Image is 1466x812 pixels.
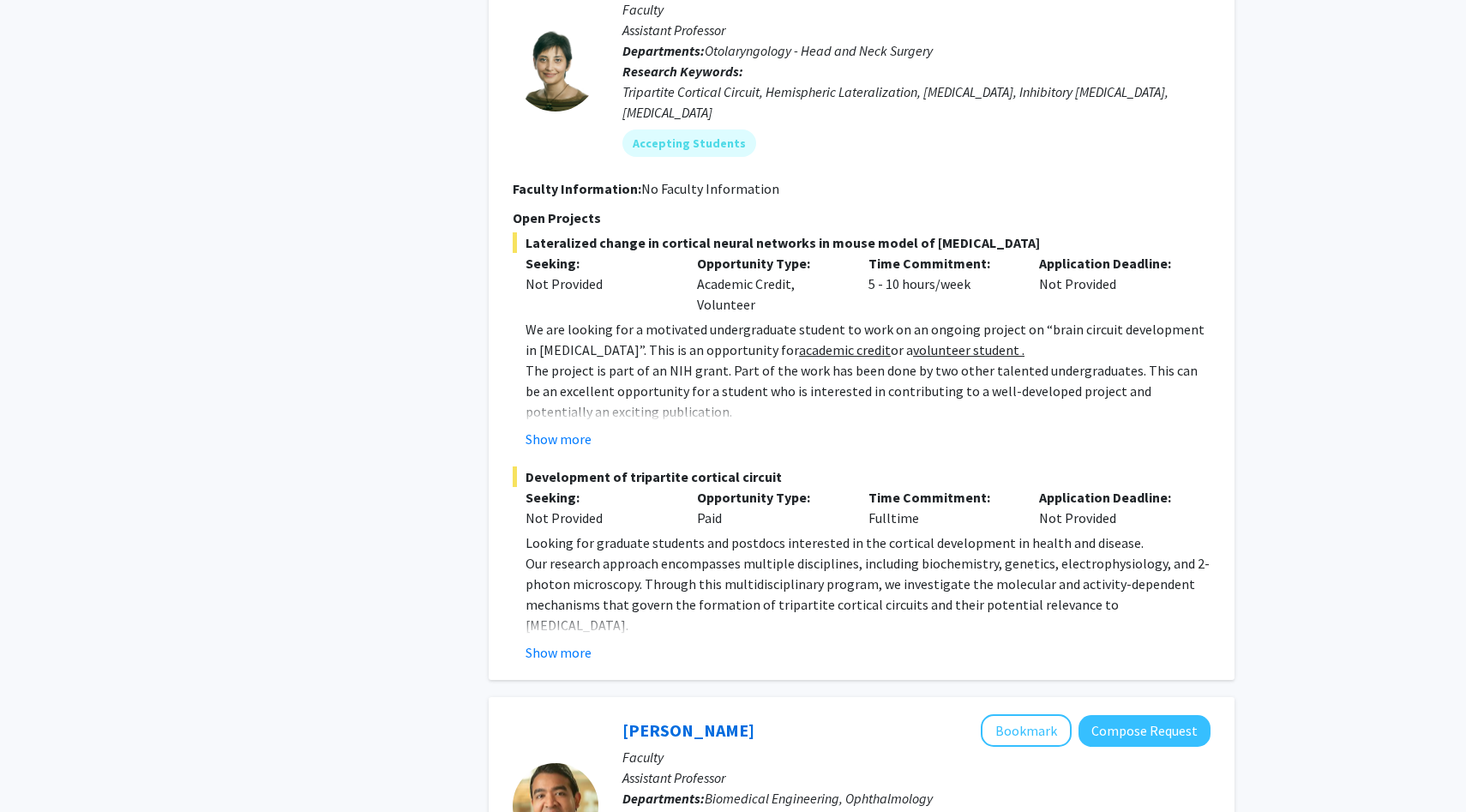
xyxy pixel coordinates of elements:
[526,508,671,528] div: Not Provided
[622,63,743,80] b: Research Keywords:
[641,180,779,197] span: No Faculty Information
[697,487,843,508] p: Opportunity Type:
[622,719,754,741] a: [PERSON_NAME]
[13,735,73,799] iframe: Chat
[981,714,1072,747] button: Add Kunal Parikh to Bookmarks
[799,341,891,358] u: academic credit
[513,232,1211,253] span: Lateralized change in cortical neural networks in mouse model of [MEDICAL_DATA]
[684,487,856,528] div: Paid
[705,42,933,59] span: Otolaryngology - Head and Neck Surgery
[526,253,671,274] p: Seeking:
[526,319,1211,360] p: We are looking for a motivated undergraduate student to work on an ongoing project on “brain circ...
[526,532,1211,553] p: Looking for graduate students and postdocs interested in the cortical development in health and d...
[1026,487,1198,528] div: Not Provided
[526,553,1211,635] p: Our research approach encompasses multiple disciplines, including biochemistry, genetics, electro...
[913,341,1024,358] u: volunteer student .
[684,253,856,315] div: Academic Credit, Volunteer
[868,253,1014,274] p: Time Commitment:
[856,487,1027,528] div: Fulltime
[1039,487,1185,508] p: Application Deadline:
[868,487,1014,508] p: Time Commitment:
[1039,253,1185,274] p: Application Deadline:
[622,747,1211,767] p: Faculty
[513,208,1211,228] p: Open Projects
[856,253,1027,315] div: 5 - 10 hours/week
[622,790,705,807] b: Departments:
[526,487,671,508] p: Seeking:
[1026,253,1198,315] div: Not Provided
[622,42,705,59] b: Departments:
[705,790,933,807] span: Biomedical Engineering, Ophthalmology
[697,253,843,274] p: Opportunity Type:
[622,129,756,157] mat-chip: Accepting Students
[622,767,1211,788] p: Assistant Professor
[622,81,1211,123] div: Tripartite Cortical Circuit, Hemispheric Lateralization, [MEDICAL_DATA], Inhibitory [MEDICAL_DATA...
[513,180,641,197] b: Faculty Information:
[526,429,592,449] button: Show more
[513,466,1211,487] span: Development of tripartite cortical circuit
[526,274,671,294] div: Not Provided
[526,360,1211,422] p: The project is part of an NIH grant. Part of the work has been done by two other talented undergr...
[622,20,1211,40] p: Assistant Professor
[526,642,592,663] button: Show more
[1078,715,1211,747] button: Compose Request to Kunal Parikh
